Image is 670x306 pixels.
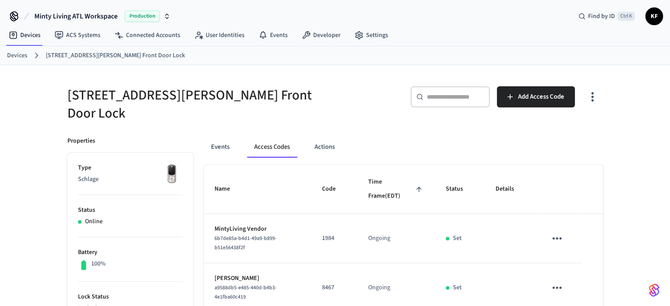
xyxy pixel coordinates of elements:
[348,27,395,43] a: Settings
[7,51,27,60] a: Devices
[571,8,642,24] div: Find by IDCtrl K
[307,136,342,158] button: Actions
[161,163,183,185] img: Yale Assure Touchscreen Wifi Smart Lock, Satin Nickel, Front
[322,283,347,292] p: 8467
[497,86,575,107] button: Add Access Code
[358,214,435,263] td: Ongoing
[453,234,462,243] p: Set
[85,217,103,226] p: Online
[46,51,185,60] a: [STREET_ADDRESS][PERSON_NAME] Front Door Lock
[204,136,603,158] div: ant example
[453,283,462,292] p: Set
[446,182,474,196] span: Status
[2,27,48,43] a: Devices
[215,235,277,251] span: 6b7de85a-b4d1-49a9-b899-b51e56438f2f
[78,206,183,215] p: Status
[252,27,295,43] a: Events
[78,292,183,302] p: Lock Status
[125,11,160,22] span: Production
[215,284,277,301] span: a9588db5-e485-440d-b4b3-4e1fba60c419
[91,259,106,269] p: 100%
[588,12,615,21] span: Find by ID
[215,182,241,196] span: Name
[215,225,301,234] p: MintyLiving Vendor
[295,27,348,43] a: Developer
[646,8,662,24] span: KF
[78,163,183,173] p: Type
[649,283,659,297] img: SeamLogoGradient.69752ec5.svg
[368,175,425,203] span: Time Frame(EDT)
[78,248,183,257] p: Battery
[67,136,95,146] p: Properties
[78,175,183,184] p: Schlage
[34,11,118,22] span: Minty Living ATL Workspace
[518,91,564,103] span: Add Access Code
[204,136,237,158] button: Events
[322,234,347,243] p: 1984
[215,274,301,283] p: [PERSON_NAME]
[247,136,297,158] button: Access Codes
[67,86,330,122] h5: [STREET_ADDRESS][PERSON_NAME] Front Door Lock
[322,182,347,196] span: Code
[187,27,252,43] a: User Identities
[48,27,107,43] a: ACS Systems
[645,7,663,25] button: KF
[496,182,526,196] span: Details
[618,12,635,21] span: Ctrl K
[107,27,187,43] a: Connected Accounts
